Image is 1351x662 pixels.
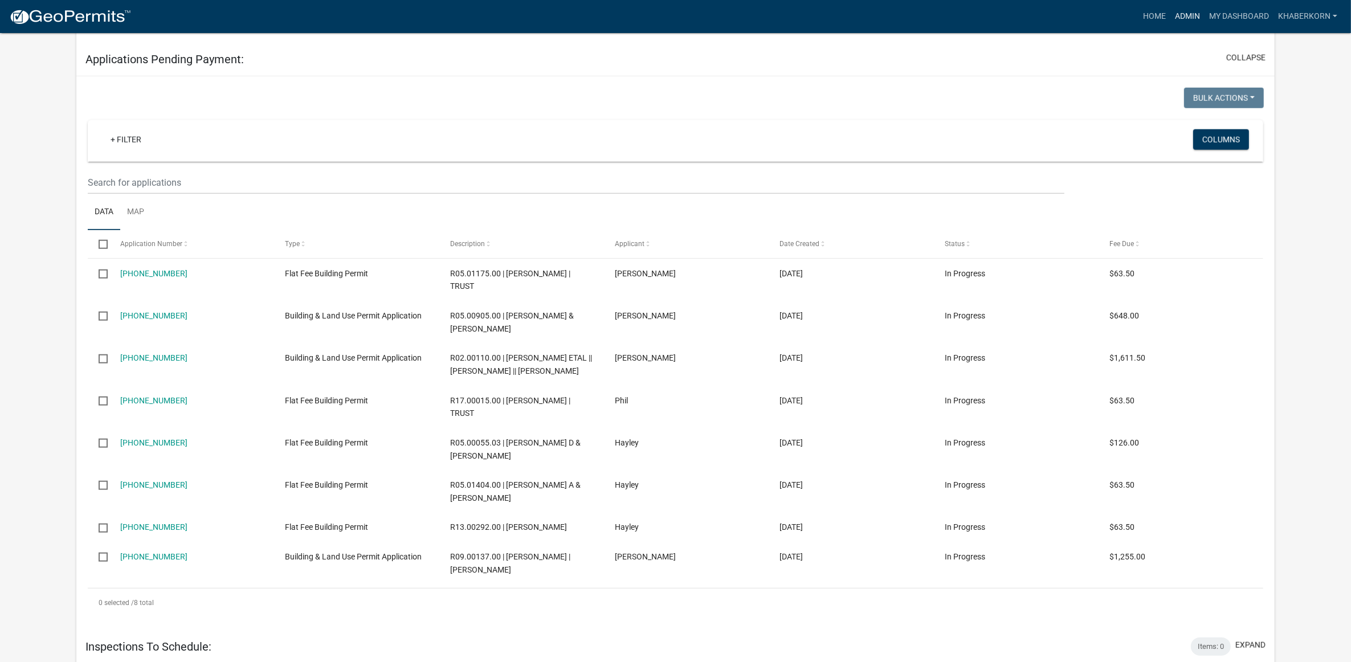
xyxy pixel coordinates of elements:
[1109,480,1134,489] span: $63.50
[99,599,134,607] span: 0 selected /
[1109,311,1139,320] span: $648.00
[285,438,368,447] span: Flat Fee Building Permit
[285,522,368,532] span: Flat Fee Building Permit
[1226,52,1266,64] button: collapse
[120,240,182,248] span: Application Number
[1109,552,1145,561] span: $1,255.00
[1191,638,1231,656] div: Items: 0
[1138,6,1170,27] a: Home
[780,311,803,320] span: 09/28/2025
[945,311,985,320] span: In Progress
[780,396,803,405] span: 09/25/2025
[945,353,985,362] span: In Progress
[285,552,422,561] span: Building & Land Use Permit Application
[615,438,639,447] span: Hayley
[945,480,985,489] span: In Progress
[615,480,639,489] span: Hayley
[76,76,1275,628] div: collapse
[88,589,1264,617] div: 8 total
[1099,230,1263,258] datatable-header-cell: Fee Due
[945,522,985,532] span: In Progress
[1235,639,1266,651] button: expand
[120,522,187,532] a: [PHONE_NUMBER]
[615,240,644,248] span: Applicant
[120,311,187,320] a: [PHONE_NUMBER]
[85,640,211,653] h5: Inspections To Schedule:
[769,230,933,258] datatable-header-cell: Date Created
[450,552,570,574] span: R09.00137.00 | LENT,ANTHONY | ALLIE M KUPPENBENDER
[450,353,592,375] span: R02.00110.00 | DALE KRAGE ETAL || KENNETH KRAGE || STEVE KRAGE
[615,522,639,532] span: Hayley
[285,240,300,248] span: Type
[1274,6,1342,27] a: khaberkorn
[1193,129,1249,150] button: Columns
[945,240,965,248] span: Status
[85,52,244,66] h5: Applications Pending Payment:
[945,269,985,278] span: In Progress
[945,396,985,405] span: In Progress
[120,396,187,405] a: [PHONE_NUMBER]
[285,480,368,489] span: Flat Fee Building Permit
[285,311,422,320] span: Building & Land Use Permit Application
[285,353,422,362] span: Building & Land Use Permit Application
[1170,6,1205,27] a: Admin
[780,522,803,532] span: 09/16/2025
[780,438,803,447] span: 09/24/2025
[450,396,570,418] span: R17.00015.00 | DALLAS G ADAMS | TRUST
[1205,6,1274,27] a: My Dashboard
[450,480,581,502] span: R05.01404.00 | JUSTIN A & EMILY A WALLERICH
[1109,438,1139,447] span: $126.00
[780,353,803,362] span: 09/26/2025
[274,230,439,258] datatable-header-cell: Type
[1109,353,1145,362] span: $1,611.50
[88,171,1065,194] input: Search for applications
[120,552,187,561] a: [PHONE_NUMBER]
[945,438,985,447] span: In Progress
[285,269,368,278] span: Flat Fee Building Permit
[120,438,187,447] a: [PHONE_NUMBER]
[615,552,676,561] span: Allie Kuppenbender
[615,311,676,320] span: Charles Moser
[120,353,187,362] a: [PHONE_NUMBER]
[615,396,628,405] span: Phil
[450,240,485,248] span: Description
[615,353,676,362] span: Steve Krage
[1109,396,1134,405] span: $63.50
[101,129,150,150] a: + Filter
[450,269,570,291] span: R05.01175.00 | ROY E KOEPSELL | TRUST
[88,194,120,231] a: Data
[1109,269,1134,278] span: $63.50
[1109,522,1134,532] span: $63.50
[1109,240,1134,248] span: Fee Due
[450,311,574,333] span: R05.00905.00 | CHARLES J & DOLORES A MOSER
[450,522,567,532] span: R13.00292.00 | SHANE MATZKE
[120,269,187,278] a: [PHONE_NUMBER]
[109,230,274,258] datatable-header-cell: Application Number
[120,194,151,231] a: Map
[934,230,1099,258] datatable-header-cell: Status
[780,552,803,561] span: 01/27/2025
[780,480,803,489] span: 09/19/2025
[604,230,769,258] datatable-header-cell: Applicant
[120,480,187,489] a: [PHONE_NUMBER]
[285,396,368,405] span: Flat Fee Building Permit
[615,269,676,278] span: Phil Herbert
[439,230,604,258] datatable-header-cell: Description
[450,438,581,460] span: R05.00055.03 | TRENT D & CHELSEA L ANDERSON
[945,552,985,561] span: In Progress
[88,230,109,258] datatable-header-cell: Select
[780,269,803,278] span: 09/30/2025
[1184,88,1264,108] button: Bulk Actions
[780,240,820,248] span: Date Created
